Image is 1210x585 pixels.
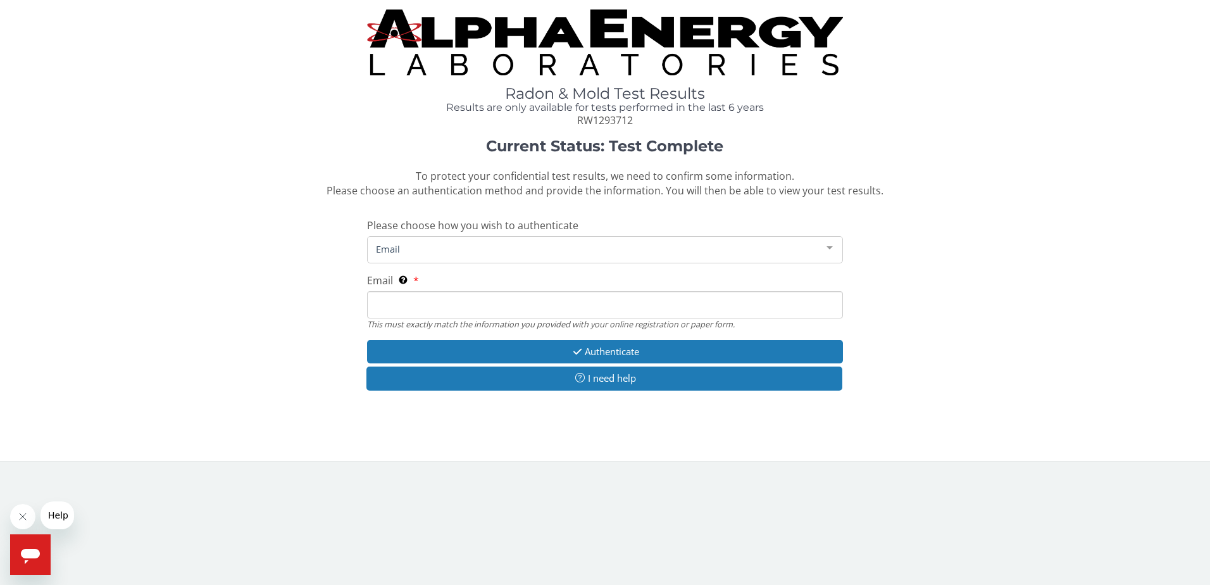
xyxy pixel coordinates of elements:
[41,501,74,529] iframe: Message from company
[366,367,843,390] button: I need help
[367,102,844,113] h4: Results are only available for tests performed in the last 6 years
[327,169,883,198] span: To protect your confidential test results, we need to confirm some information. Please choose an ...
[367,318,844,330] div: This must exactly match the information you provided with your online registration or paper form.
[367,274,393,287] span: Email
[577,113,633,127] span: RW1293712
[10,534,51,575] iframe: Button to launch messaging window
[367,340,844,363] button: Authenticate
[373,242,818,256] span: Email
[486,137,723,155] strong: Current Status: Test Complete
[10,504,35,529] iframe: Close message
[367,9,844,75] img: TightCrop.jpg
[367,85,844,102] h1: Radon & Mold Test Results
[367,218,578,232] span: Please choose how you wish to authenticate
